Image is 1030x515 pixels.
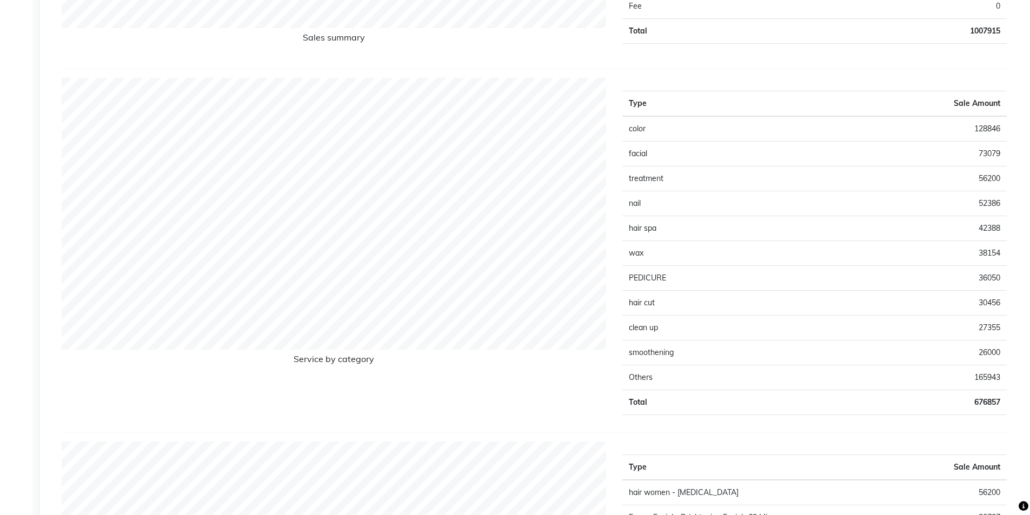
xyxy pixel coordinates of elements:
td: 1007915 [815,19,1007,44]
td: 38154 [812,241,1007,266]
td: 52386 [812,191,1007,216]
td: 36050 [812,266,1007,291]
th: Type [622,455,919,480]
td: 30456 [812,291,1007,316]
td: nail [622,191,812,216]
th: Sale Amount [919,455,1007,480]
td: hair cut [622,291,812,316]
td: Total [622,19,814,44]
td: facial [622,142,812,166]
td: color [622,116,812,142]
td: Others [622,365,812,390]
td: 42388 [812,216,1007,241]
td: 56200 [812,166,1007,191]
td: Total [622,390,812,415]
td: hair women - [MEDICAL_DATA] [622,480,919,505]
td: hair spa [622,216,812,241]
td: 26000 [812,340,1007,365]
td: 128846 [812,116,1007,142]
td: clean up [622,316,812,340]
td: 73079 [812,142,1007,166]
th: Sale Amount [812,91,1007,117]
td: wax [622,241,812,266]
td: PEDICURE [622,266,812,291]
td: 27355 [812,316,1007,340]
td: 165943 [812,365,1007,390]
h6: Sales summary [62,32,606,47]
td: 56200 [919,480,1007,505]
td: smoothening [622,340,812,365]
td: 676857 [812,390,1007,415]
th: Type [622,91,812,117]
h6: Service by category [62,354,606,369]
td: treatment [622,166,812,191]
